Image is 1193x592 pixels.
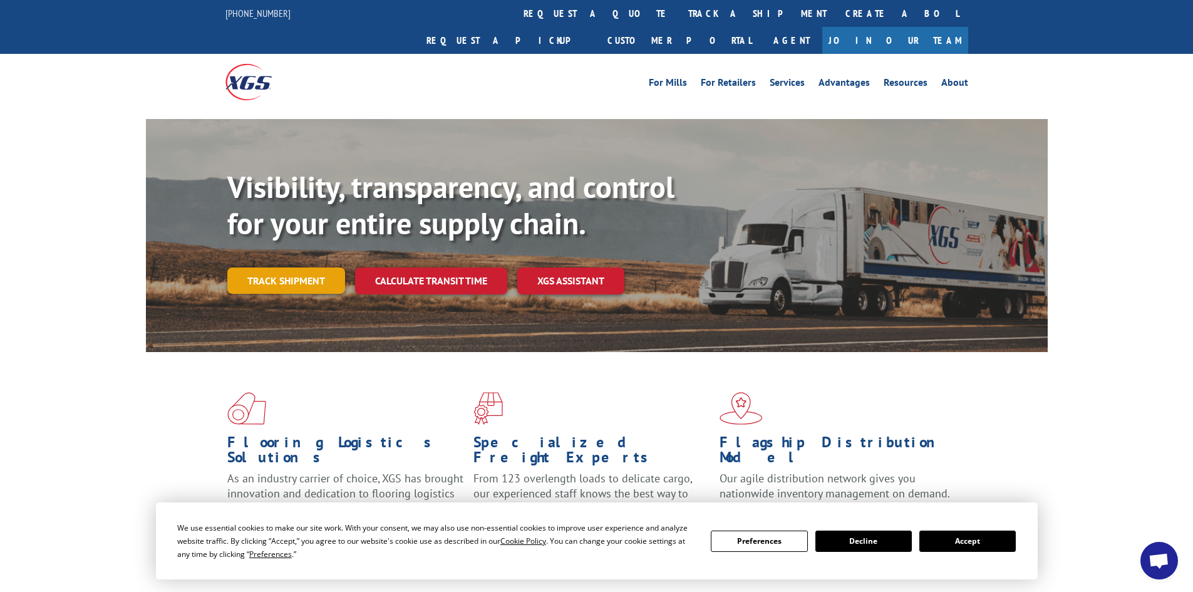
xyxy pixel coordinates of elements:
span: Our agile distribution network gives you nationwide inventory management on demand. [720,471,950,501]
h1: Flooring Logistics Solutions [227,435,464,471]
a: Customer Portal [598,27,761,54]
button: Preferences [711,531,807,552]
a: Services [770,78,805,91]
a: [PHONE_NUMBER] [225,7,291,19]
a: For Retailers [701,78,756,91]
button: Accept [919,531,1016,552]
span: As an industry carrier of choice, XGS has brought innovation and dedication to flooring logistics... [227,471,463,516]
button: Decline [815,531,912,552]
img: xgs-icon-flagship-distribution-model-red [720,392,763,425]
b: Visibility, transparency, and control for your entire supply chain. [227,167,674,242]
a: Track shipment [227,267,345,294]
img: xgs-icon-focused-on-flooring-red [473,392,503,425]
a: For Mills [649,78,687,91]
p: From 123 overlength loads to delicate cargo, our experienced staff knows the best way to move you... [473,471,710,527]
a: XGS ASSISTANT [517,267,624,294]
a: Calculate transit time [355,267,507,294]
div: We use essential cookies to make our site work. With your consent, we may also use non-essential ... [177,521,696,561]
a: About [941,78,968,91]
a: Agent [761,27,822,54]
h1: Flagship Distribution Model [720,435,956,471]
a: Resources [884,78,927,91]
h1: Specialized Freight Experts [473,435,710,471]
div: Open chat [1140,542,1178,579]
span: Cookie Policy [500,536,546,546]
img: xgs-icon-total-supply-chain-intelligence-red [227,392,266,425]
a: Advantages [819,78,870,91]
div: Cookie Consent Prompt [156,502,1038,579]
a: Join Our Team [822,27,968,54]
span: Preferences [249,549,292,559]
a: Request a pickup [417,27,598,54]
